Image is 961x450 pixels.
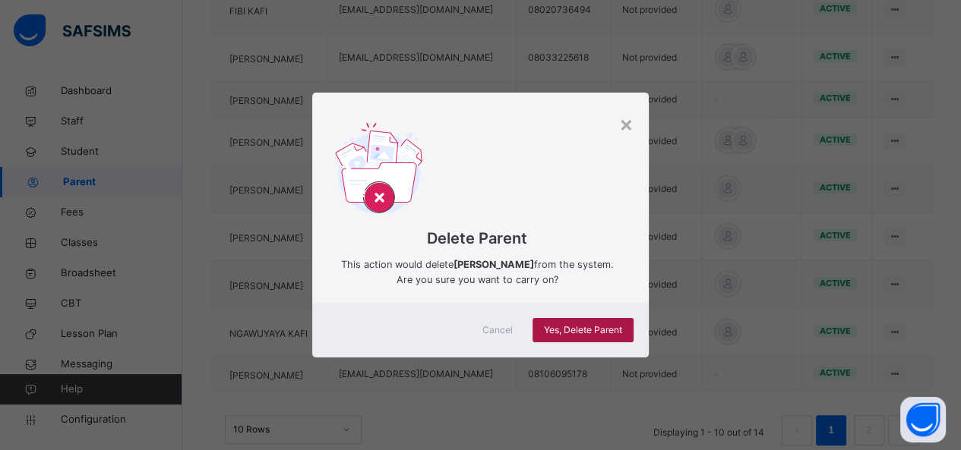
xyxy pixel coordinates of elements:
span: Cancel [482,323,513,337]
span: This action would delete from the system. Are you sure you want to carry on? [335,257,619,288]
span: Yes, Delete Parent [544,323,622,337]
button: Open asap [900,397,946,442]
img: delet-svg.b138e77a2260f71d828f879c6b9dcb76.svg [335,123,422,219]
div: × [619,108,634,140]
span: Delete Parent [335,227,619,250]
strong: [PERSON_NAME] [454,259,534,270]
